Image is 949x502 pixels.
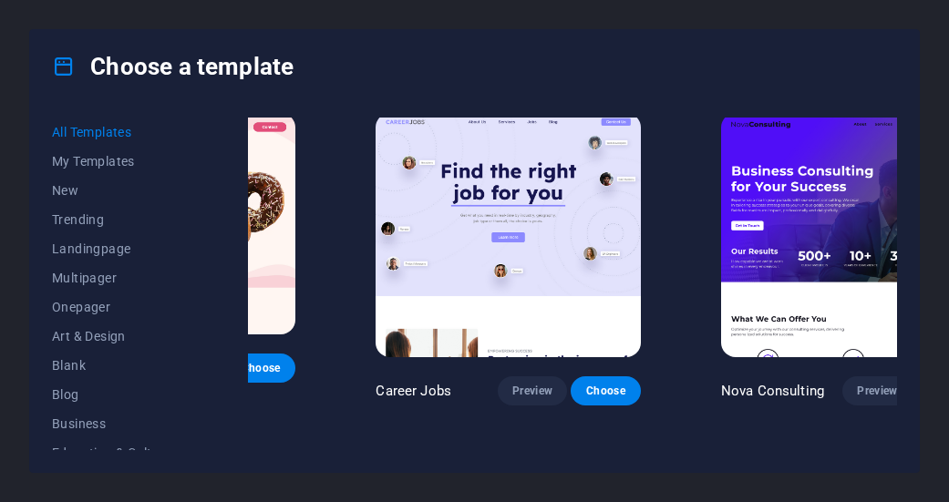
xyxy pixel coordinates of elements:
[52,322,171,351] button: Art & Design
[52,351,171,380] button: Blank
[498,376,567,405] button: Preview
[52,358,171,373] span: Blank
[52,118,171,147] button: All Templates
[585,384,625,398] span: Choose
[52,205,171,234] button: Trending
[52,409,171,438] button: Business
[52,438,171,467] button: Education & Culture
[52,212,171,227] span: Trending
[52,416,171,431] span: Business
[376,113,640,357] img: Career Jobs
[52,292,171,322] button: Onepager
[52,147,171,176] button: My Templates
[52,234,171,263] button: Landingpage
[52,183,171,198] span: New
[52,380,171,409] button: Blog
[721,382,824,400] p: Nova Consulting
[52,125,171,139] span: All Templates
[512,384,552,398] span: Preview
[52,446,171,460] span: Education & Culture
[842,376,912,405] button: Preview
[52,263,171,292] button: Multipager
[52,52,294,81] h4: Choose a template
[226,353,295,383] button: Choose
[241,361,281,375] span: Choose
[571,376,640,405] button: Choose
[52,300,171,314] span: Onepager
[376,382,451,400] p: Career Jobs
[52,176,171,205] button: New
[857,384,897,398] span: Preview
[52,241,171,256] span: Landingpage
[52,329,171,343] span: Art & Design
[52,154,171,169] span: My Templates
[52,387,171,402] span: Blog
[52,271,171,285] span: Multipager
